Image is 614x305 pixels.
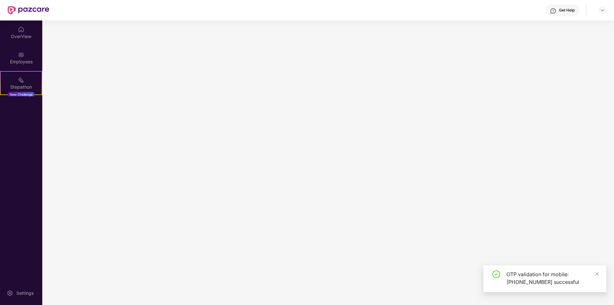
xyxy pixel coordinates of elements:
[8,6,49,14] img: New Pazcare Logo
[18,52,24,58] img: svg+xml;base64,PHN2ZyBpZD0iRW1wbG95ZWVzIiB4bWxucz0iaHR0cDovL3d3dy53My5vcmcvMjAwMC9zdmciIHdpZHRoPS...
[595,272,599,276] span: close
[506,270,599,286] div: OTP validation for mobile: [PHONE_NUMBER] successful
[18,26,24,33] img: svg+xml;base64,PHN2ZyBpZD0iSG9tZSIgeG1sbnM9Imh0dHA6Ly93d3cudzMub3JnLzIwMDAvc3ZnIiB3aWR0aD0iMjAiIG...
[1,84,42,90] div: Stepathon
[18,77,24,83] img: svg+xml;base64,PHN2ZyB4bWxucz0iaHR0cDovL3d3dy53My5vcmcvMjAwMC9zdmciIHdpZHRoPSIyMSIgaGVpZ2h0PSIyMC...
[550,8,556,14] img: svg+xml;base64,PHN2ZyBpZD0iSGVscC0zMngzMiIgeG1sbnM9Imh0dHA6Ly93d3cudzMub3JnLzIwMDAvc3ZnIiB3aWR0aD...
[14,290,36,296] div: Settings
[600,8,605,13] img: svg+xml;base64,PHN2ZyBpZD0iRHJvcGRvd24tMzJ4MzIiIHhtbG5zPSJodHRwOi8vd3d3LnczLm9yZy8yMDAwL3N2ZyIgd2...
[559,8,575,13] div: Get Help
[492,270,500,278] span: check-circle
[7,290,13,296] img: svg+xml;base64,PHN2ZyBpZD0iU2V0dGluZy0yMHgyMCIgeG1sbnM9Imh0dHA6Ly93d3cudzMub3JnLzIwMDAvc3ZnIiB3aW...
[8,92,35,97] div: New Challenge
